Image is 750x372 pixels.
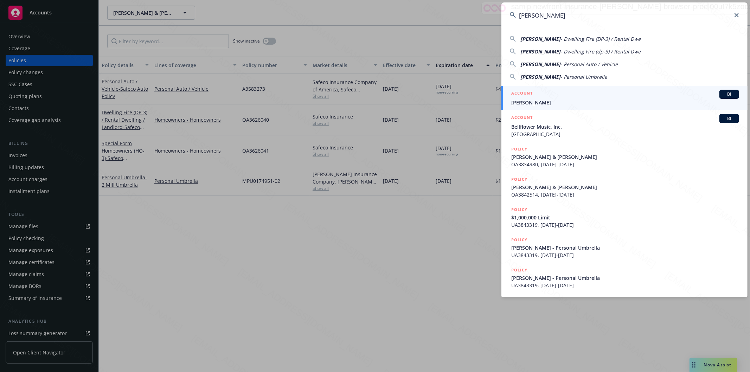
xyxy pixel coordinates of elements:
span: Bellflower Music, Inc. [511,123,739,130]
span: UA3843319, [DATE]-[DATE] [511,251,739,259]
input: Search... [501,2,748,28]
span: OA3834980, [DATE]-[DATE] [511,161,739,168]
span: $1,000,000 Limit [511,214,739,221]
h5: POLICY [511,206,527,213]
a: POLICY[PERSON_NAME] - Personal UmbrellaUA3843319, [DATE]-[DATE] [501,263,748,293]
span: BI [722,91,736,97]
span: [PERSON_NAME] & [PERSON_NAME] [511,153,739,161]
span: UA3843319, [DATE]-[DATE] [511,221,739,229]
h5: POLICY [511,236,527,243]
span: [PERSON_NAME] [520,73,560,80]
span: [PERSON_NAME] - Personal Umbrella [511,244,739,251]
a: POLICY[PERSON_NAME] & [PERSON_NAME]OA3834980, [DATE]-[DATE] [501,142,748,172]
h5: ACCOUNT [511,114,533,122]
span: - Personal Auto / Vehicle [560,61,618,68]
span: [PERSON_NAME] & [PERSON_NAME] [511,184,739,191]
span: [PERSON_NAME] - Personal Umbrella [511,274,739,282]
span: - Dwelling Fire (dp-3) / Rental Dwe [560,48,641,55]
span: OA3842514, [DATE]-[DATE] [511,191,739,198]
span: BI [722,115,736,122]
a: ACCOUNTBIBellflower Music, Inc.[GEOGRAPHIC_DATA] [501,110,748,142]
h5: POLICY [511,176,527,183]
a: ACCOUNTBI[PERSON_NAME] [501,86,748,110]
h5: ACCOUNT [511,90,533,98]
h5: POLICY [511,267,527,274]
span: [PERSON_NAME] [511,99,739,106]
a: POLICY[PERSON_NAME] - Personal UmbrellaUA3843319, [DATE]-[DATE] [501,232,748,263]
span: UA3843319, [DATE]-[DATE] [511,282,739,289]
span: [GEOGRAPHIC_DATA] [511,130,739,138]
a: POLICY$1,000,000 LimitUA3843319, [DATE]-[DATE] [501,202,748,232]
a: POLICY[PERSON_NAME] & [PERSON_NAME]OA3842514, [DATE]-[DATE] [501,172,748,202]
span: [PERSON_NAME] [520,61,560,68]
span: - Dwelling Fire (DP-3) / Rental Dwe [560,36,641,42]
span: - Personal Umbrella [560,73,607,80]
span: [PERSON_NAME] [520,36,560,42]
span: [PERSON_NAME] [520,48,560,55]
h5: POLICY [511,146,527,153]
